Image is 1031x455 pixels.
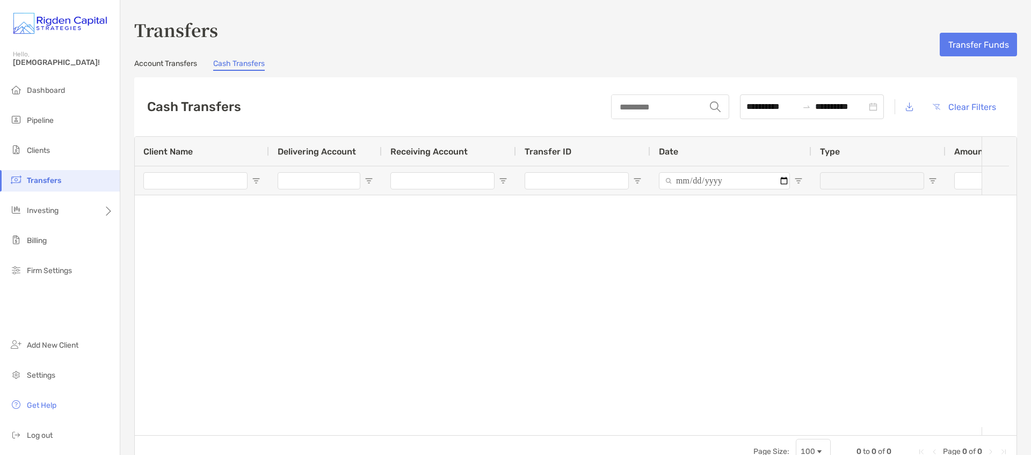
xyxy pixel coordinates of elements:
img: dashboard icon [10,83,23,96]
span: Pipeline [27,116,54,125]
a: Cash Transfers [213,59,265,71]
span: Amount [954,146,987,157]
span: Receiving Account [390,146,468,157]
img: get-help icon [10,398,23,411]
img: pipeline icon [10,113,23,126]
img: logout icon [10,428,23,441]
button: Open Filter Menu [365,177,373,185]
input: Delivering Account Filter Input [278,172,360,189]
span: Client Name [143,146,193,157]
img: add_new_client icon [10,338,23,351]
input: Transfer ID Filter Input [525,172,629,189]
span: Add New Client [27,341,78,350]
button: Open Filter Menu [794,177,803,185]
span: Transfers [27,176,61,185]
a: Account Transfers [134,59,197,71]
img: firm-settings icon [10,263,23,276]
img: transfers icon [10,173,23,186]
span: Type [820,146,840,157]
span: Log out [27,431,53,440]
button: Open Filter Menu [633,177,642,185]
h3: Transfers [134,17,1017,42]
span: Get Help [27,401,56,410]
span: Dashboard [27,86,65,95]
img: button icon [933,104,940,110]
img: settings icon [10,368,23,381]
img: clients icon [10,143,23,156]
span: Investing [27,206,59,215]
input: Date Filter Input [659,172,790,189]
span: to [802,102,811,111]
span: [DEMOGRAPHIC_DATA]! [13,58,113,67]
span: Firm Settings [27,266,72,275]
span: swap-right [802,102,811,111]
input: Client Name Filter Input [143,172,248,189]
span: Settings [27,371,55,380]
span: Delivering Account [278,146,356,157]
span: Clients [27,146,50,155]
h2: Cash Transfers [147,99,241,114]
button: Open Filter Menu [499,177,507,185]
button: Clear Filters [924,95,1004,119]
img: billing icon [10,233,23,246]
span: Date [659,146,678,157]
button: Open Filter Menu [252,177,260,185]
button: Open Filter Menu [928,177,937,185]
img: Zoe Logo [13,4,107,43]
span: Transfer ID [525,146,571,157]
button: Transfer Funds [940,33,1017,56]
img: input icon [710,101,721,112]
span: Billing [27,236,47,245]
input: Receiving Account Filter Input [390,172,495,189]
img: investing icon [10,203,23,216]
